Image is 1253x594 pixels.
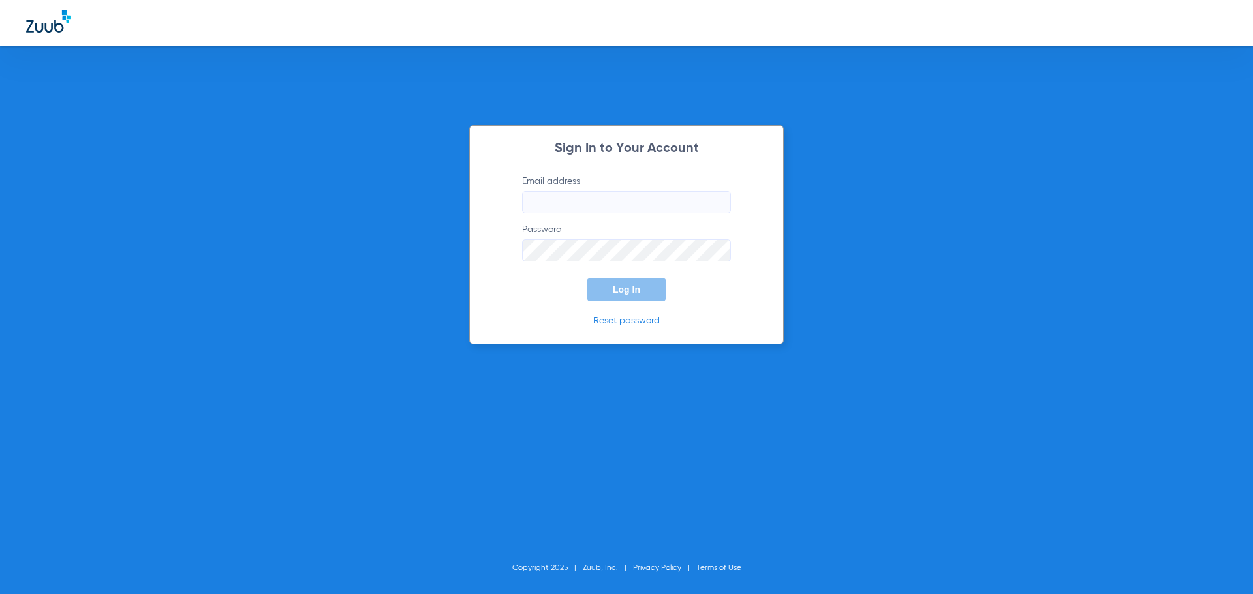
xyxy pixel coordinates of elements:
img: Zuub Logo [26,10,71,33]
h2: Sign In to Your Account [503,142,750,155]
a: Terms of Use [696,564,741,572]
li: Zuub, Inc. [583,561,633,574]
a: Privacy Policy [633,564,681,572]
input: Email address [522,191,731,213]
button: Log In [587,278,666,301]
label: Password [522,223,731,261]
li: Copyright 2025 [512,561,583,574]
label: Email address [522,175,731,213]
span: Log In [613,284,640,295]
a: Reset password [593,316,660,325]
input: Password [522,239,731,261]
